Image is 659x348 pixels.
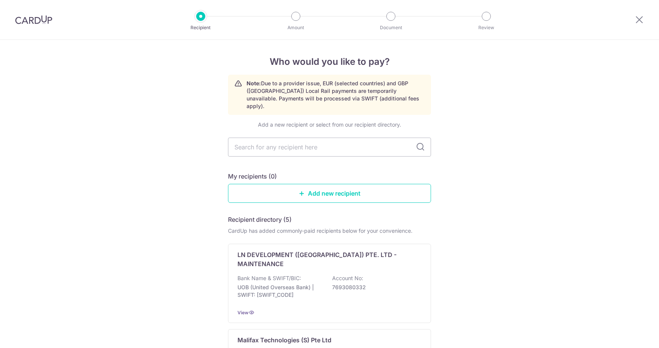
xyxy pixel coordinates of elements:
[228,55,431,69] h4: Who would you like to pay?
[228,172,277,181] h5: My recipients (0)
[268,24,324,31] p: Amount
[228,215,292,224] h5: Recipient directory (5)
[15,15,52,24] img: CardUp
[611,325,651,344] iframe: Opens a widget where you can find more information
[332,284,417,291] p: 7693080332
[228,184,431,203] a: Add new recipient
[237,310,248,315] a: View
[237,284,322,299] p: UOB (United Overseas Bank) | SWIFT: [SWIFT_CODE]
[363,24,419,31] p: Document
[228,121,431,129] div: Add a new recipient or select from our recipient directory.
[228,138,431,157] input: Search for any recipient here
[332,274,363,282] p: Account No:
[247,80,261,86] strong: Note:
[237,274,301,282] p: Bank Name & SWIFT/BIC:
[228,227,431,235] div: CardUp has added commonly-paid recipients below for your convenience.
[237,250,412,268] p: LN DEVELOPMENT ([GEOGRAPHIC_DATA]) PTE. LTD - MAINTENANCE
[458,24,514,31] p: Review
[247,80,425,110] p: Due to a provider issue, EUR (selected countries) and GBP ([GEOGRAPHIC_DATA]) Local Rail payments...
[237,335,331,345] p: Malifax Technologies (S) Pte Ltd
[173,24,229,31] p: Recipient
